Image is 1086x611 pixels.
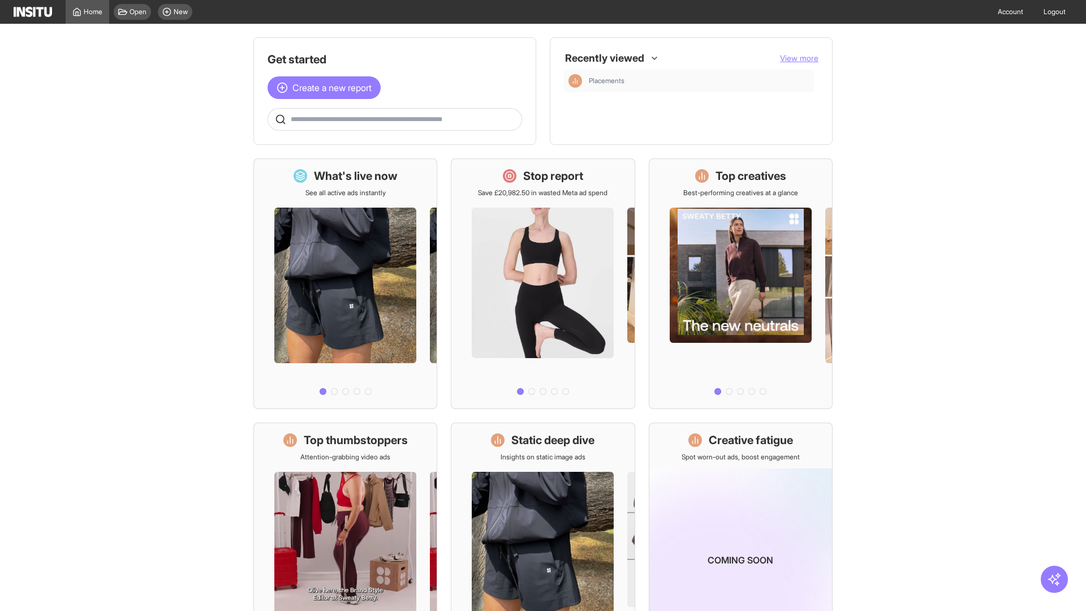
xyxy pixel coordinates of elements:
[14,7,52,17] img: Logo
[300,453,390,462] p: Attention-grabbing video ads
[501,453,585,462] p: Insights on static image ads
[716,168,786,184] h1: Top creatives
[589,76,624,85] span: Placements
[649,158,833,409] a: Top creativesBest-performing creatives at a glance
[84,7,102,16] span: Home
[511,432,594,448] h1: Static deep dive
[268,76,381,99] button: Create a new report
[523,168,583,184] h1: Stop report
[780,53,818,63] span: View more
[568,74,582,88] div: Insights
[268,51,522,67] h1: Get started
[314,168,398,184] h1: What's live now
[304,432,408,448] h1: Top thumbstoppers
[292,81,372,94] span: Create a new report
[478,188,607,197] p: Save £20,982.50 in wasted Meta ad spend
[130,7,146,16] span: Open
[780,53,818,64] button: View more
[174,7,188,16] span: New
[451,158,635,409] a: Stop reportSave £20,982.50 in wasted Meta ad spend
[589,76,809,85] span: Placements
[305,188,386,197] p: See all active ads instantly
[683,188,798,197] p: Best-performing creatives at a glance
[253,158,437,409] a: What's live nowSee all active ads instantly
